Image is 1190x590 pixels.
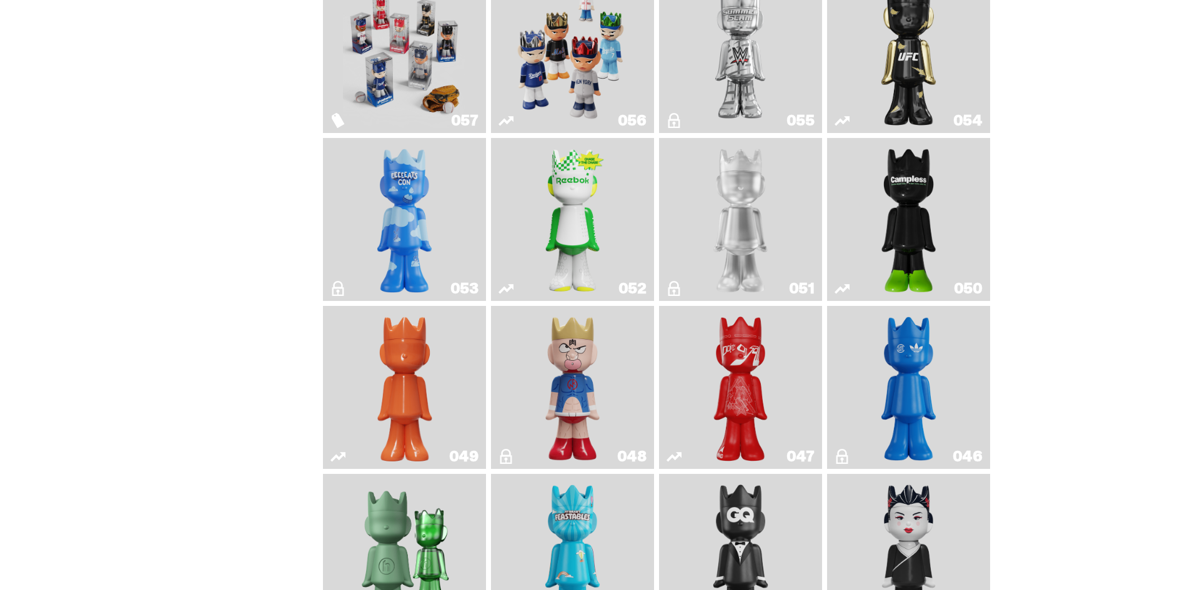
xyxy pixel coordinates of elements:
[372,143,438,296] img: ghooooost
[954,281,983,296] div: 050
[451,113,478,128] div: 057
[498,143,647,296] a: Court Victory
[540,143,606,296] img: Court Victory
[618,113,647,128] div: 056
[372,311,438,464] img: Schrödinger's ghost: Orange Vibe
[618,281,647,296] div: 052
[953,113,983,128] div: 054
[786,113,815,128] div: 055
[876,311,942,464] img: ComplexCon HK
[498,311,647,464] a: Kinnikuman
[708,311,774,464] img: Skip
[835,143,983,296] a: Campless
[667,311,815,464] a: Skip
[708,143,774,296] img: LLLoyalty
[617,449,647,464] div: 048
[449,449,478,464] div: 049
[835,311,983,464] a: ComplexCon HK
[540,311,606,464] img: Kinnikuman
[330,311,478,464] a: Schrödinger's ghost: Orange Vibe
[789,281,815,296] div: 051
[667,143,815,296] a: LLLoyalty
[876,143,942,296] img: Campless
[450,281,478,296] div: 053
[330,143,478,296] a: ghooooost
[953,449,983,464] div: 046
[786,449,815,464] div: 047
